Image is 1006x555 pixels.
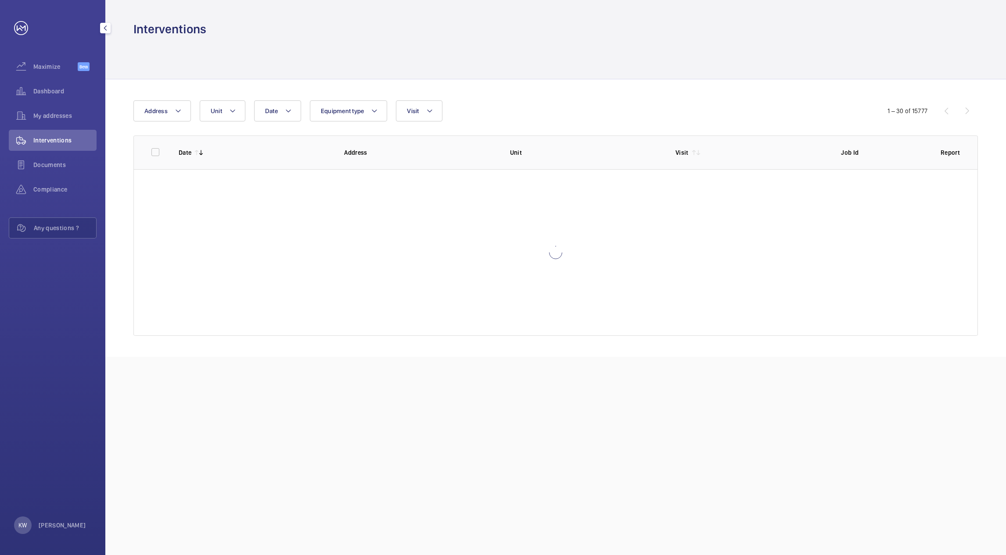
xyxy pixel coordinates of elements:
p: Report [941,148,960,157]
button: Address [133,100,191,121]
span: Interventions [33,136,97,145]
span: Visit [407,107,419,114]
span: My addresses [33,111,97,120]
p: [PERSON_NAME] [39,521,86,530]
p: Date [179,148,191,157]
p: Job Id [841,148,926,157]
p: Unit [510,148,661,157]
span: Address [144,107,168,114]
span: Compliance [33,185,97,194]
p: Visit [675,148,689,157]
button: Visit [396,100,442,121]
span: Date [265,107,278,114]
p: KW [18,521,27,530]
span: Beta [78,62,90,71]
span: Equipment type [321,107,364,114]
span: Maximize [33,62,78,71]
span: Unit [211,107,222,114]
button: Date [254,100,301,121]
button: Unit [200,100,245,121]
span: Dashboard [33,87,97,96]
p: Address [344,148,496,157]
span: Any questions ? [34,224,96,232]
button: Equipment type [310,100,388,121]
span: Documents [33,160,97,169]
div: 1 – 30 of 15777 [887,107,927,115]
h1: Interventions [133,21,206,37]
